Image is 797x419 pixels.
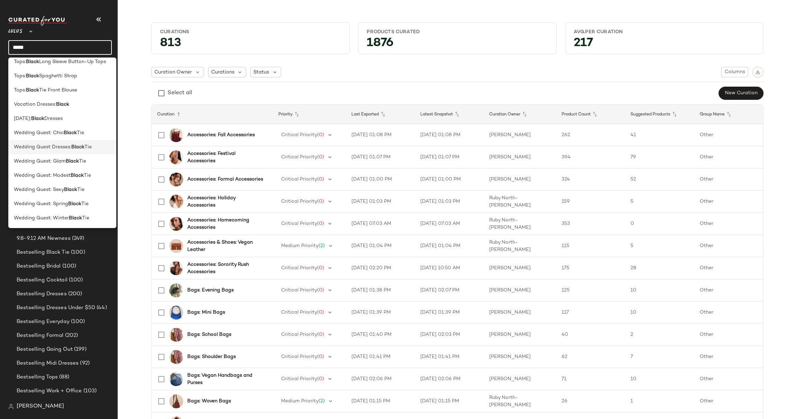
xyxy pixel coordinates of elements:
[26,58,39,66] b: Black
[253,69,269,76] span: Status
[484,346,556,368] td: [PERSON_NAME]
[484,124,556,146] td: [PERSON_NAME]
[68,200,81,208] b: Black
[14,115,31,122] span: [DATE]:
[17,346,73,353] span: Bestselling Going Out
[317,288,324,293] span: (0)
[415,257,484,279] td: [DATE] 10:50 AM
[721,67,748,77] button: Columns
[694,346,763,368] td: Other
[154,38,347,51] div: 813
[484,235,556,257] td: Ruby North-[PERSON_NAME]
[31,115,44,122] b: Black
[484,257,556,279] td: [PERSON_NAME]
[17,373,58,381] span: Bestselling Tops
[415,390,484,412] td: [DATE] 01:15 PM
[14,129,64,137] span: Wedding Guest: Chic
[77,129,84,137] span: Tie
[625,124,694,146] td: 41
[160,29,341,35] div: Curations
[556,235,625,257] td: 115
[415,235,484,257] td: [DATE] 01:04 PM
[484,279,556,302] td: [PERSON_NAME]
[694,279,763,302] td: Other
[346,213,415,235] td: [DATE] 07:03 AM
[281,132,317,138] span: Critical Priority
[8,404,14,409] img: svg%3e
[625,146,694,168] td: 79
[724,69,745,75] span: Columns
[625,279,694,302] td: 10
[415,146,484,168] td: [DATE] 01:07 PM
[17,359,79,367] span: Bestselling Midi Dresses
[8,16,67,26] img: cfy_white_logo.C9jOOHJF.svg
[346,191,415,213] td: [DATE] 01:03 PM
[14,87,26,94] span: Tops:
[317,310,324,315] span: (0)
[17,387,82,395] span: Bestselling Work + Office
[556,168,625,191] td: 324
[755,70,760,75] img: svg%3e
[625,168,694,191] td: 52
[187,287,234,294] b: Bags: Evening Bags
[70,248,85,256] span: (100)
[17,235,71,243] span: 9.8-9.12 AM Newness
[281,243,319,248] span: Medium Priority
[484,302,556,324] td: [PERSON_NAME]
[281,310,317,315] span: Critical Priority
[346,105,415,124] th: Last Exported
[317,332,324,337] span: (0)
[556,279,625,302] td: 125
[187,372,265,386] b: Bags: Vegan Handbags and Purses
[169,217,183,231] img: 2737631_01_OM_2025-09-05.jpg
[68,276,83,284] span: (100)
[346,368,415,390] td: [DATE] 02:06 PM
[415,324,484,346] td: [DATE] 02:03 PM
[168,89,192,97] div: Select all
[556,105,625,124] th: Product Count
[625,235,694,257] td: 5
[625,257,694,279] td: 28
[346,124,415,146] td: [DATE] 01:08 PM
[694,213,763,235] td: Other
[169,394,183,408] img: 2757651_02_front_2025-09-02.jpg
[14,58,26,66] span: Tops:
[169,261,183,275] img: 2720251_01_OM_2025-08-18.jpg
[70,318,85,326] span: (100)
[169,372,183,386] img: 2728411_01_OM_2025-07-21.jpg
[39,58,106,66] span: Long Sleeve Button-Up Tops
[187,353,236,360] b: Bags: Shoulder Bags
[346,302,415,324] td: [DATE] 01:39 PM
[17,304,95,312] span: Bestselling Dresses Under $50
[169,328,183,342] img: 2698451_01_OM_2025-08-06.jpg
[95,304,107,312] span: (44)
[64,186,77,193] b: Black
[484,168,556,191] td: [PERSON_NAME]
[169,195,183,209] img: 2726331_01_OM_2025-08-20.jpg
[415,279,484,302] td: [DATE] 02:07 PM
[625,191,694,213] td: 5
[625,368,694,390] td: 10
[14,215,69,222] span: Wedding Guest: Winter
[14,101,56,108] span: Vacation Dresses:
[169,283,183,297] img: 2698431_01_OM_2025-08-26.jpg
[281,177,317,182] span: Critical Priority
[346,324,415,346] td: [DATE] 01:40 PM
[556,124,625,146] td: 262
[273,105,346,124] th: Priority
[39,72,77,80] span: Spaghetti Strap
[556,191,625,213] td: 159
[346,257,415,279] td: [DATE] 02:20 PM
[66,158,79,165] b: Black
[169,128,183,142] img: 2727511_01_OM_2025-08-20.jpg
[415,191,484,213] td: [DATE] 01:03 PM
[484,324,556,346] td: [PERSON_NAME]
[317,155,324,160] span: (0)
[319,243,325,248] span: (2)
[625,390,694,412] td: 1
[56,101,69,108] b: Black
[625,105,694,124] th: Suggested Products
[694,146,763,168] td: Other
[152,105,273,124] th: Curation
[346,279,415,302] td: [DATE] 01:38 PM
